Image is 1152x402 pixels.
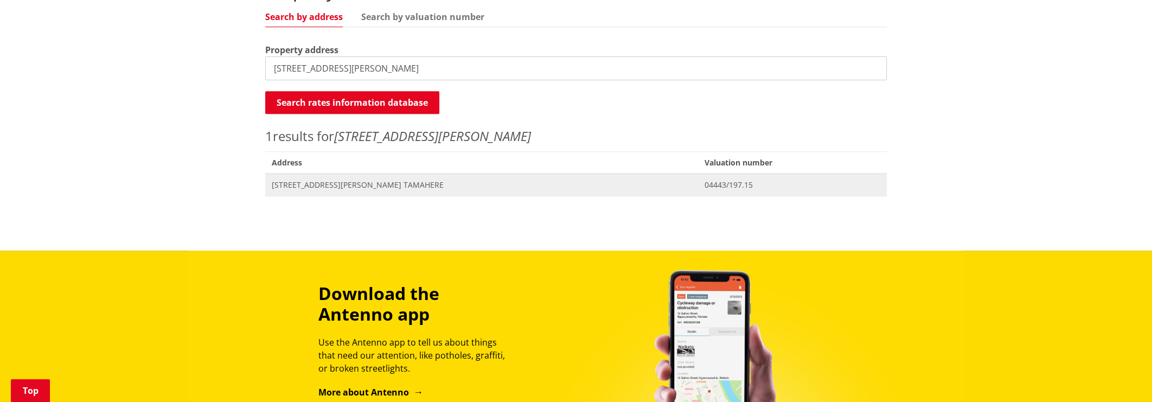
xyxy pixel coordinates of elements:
[265,56,887,80] input: e.g. Duke Street NGARUAWAHIA
[265,43,338,56] label: Property address
[334,127,531,145] em: [STREET_ADDRESS][PERSON_NAME]
[272,180,692,190] span: [STREET_ADDRESS][PERSON_NAME] TAMAHERE
[1102,356,1141,395] iframe: Messenger Launcher
[265,127,273,145] span: 1
[265,151,698,174] span: Address
[11,379,50,402] a: Top
[265,126,887,146] p: results for
[265,174,887,196] a: [STREET_ADDRESS][PERSON_NAME] TAMAHERE 04443/197.15
[361,12,484,21] a: Search by valuation number
[705,180,880,190] span: 04443/197.15
[318,336,515,375] p: Use the Antenno app to tell us about things that need our attention, like potholes, graffiti, or ...
[265,12,343,21] a: Search by address
[318,283,515,325] h3: Download the Antenno app
[265,91,439,114] button: Search rates information database
[698,151,887,174] span: Valuation number
[318,386,423,398] a: More about Antenno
